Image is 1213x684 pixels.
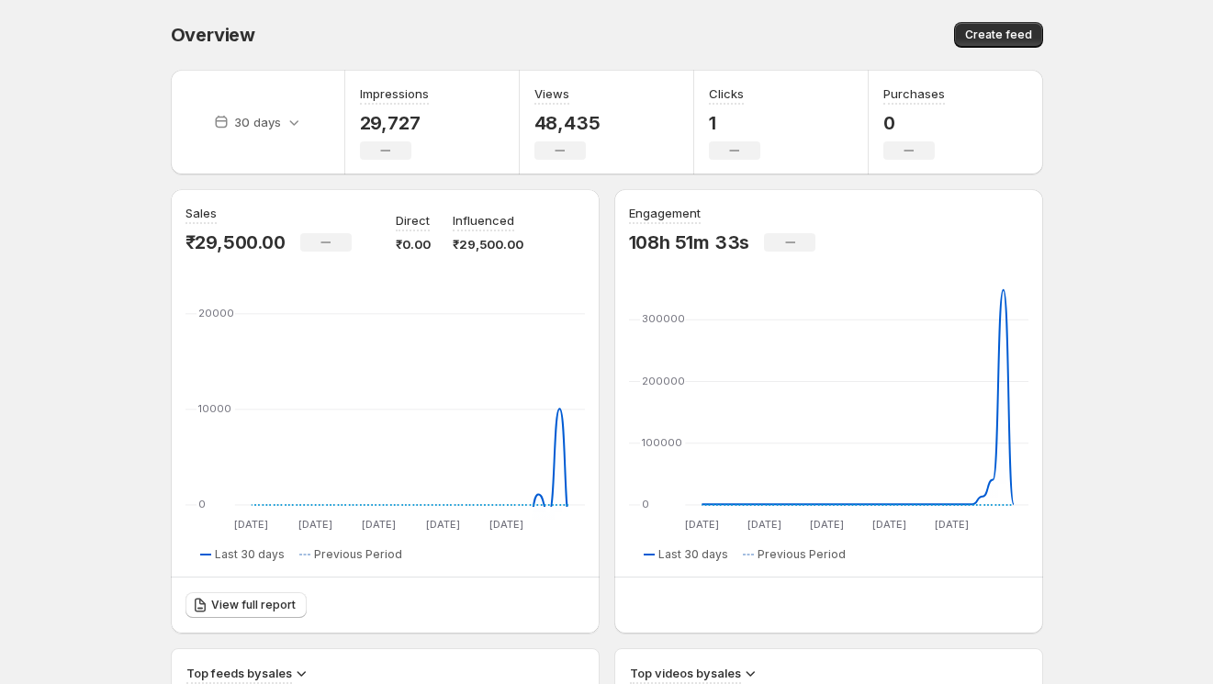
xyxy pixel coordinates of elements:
text: [DATE] [684,518,718,531]
p: Direct [396,211,430,230]
text: 20000 [198,307,234,320]
p: 48,435 [534,112,601,134]
p: 30 days [234,113,281,131]
text: [DATE] [298,518,331,531]
text: 100000 [642,436,682,449]
h3: Clicks [709,84,744,103]
p: ₹29,500.00 [453,235,523,253]
h3: Impressions [360,84,429,103]
h3: Top feeds by sales [186,664,292,682]
text: 300000 [642,312,685,325]
p: ₹29,500.00 [185,231,286,253]
span: Previous Period [758,547,846,562]
p: 0 [883,112,945,134]
text: [DATE] [425,518,459,531]
span: Last 30 days [215,547,285,562]
p: 1 [709,112,760,134]
h3: Engagement [629,204,701,222]
text: [DATE] [362,518,396,531]
text: [DATE] [489,518,523,531]
h3: Top videos by sales [630,664,741,682]
h3: Sales [185,204,217,222]
a: View full report [185,592,307,618]
h3: Purchases [883,84,945,103]
p: Influenced [453,211,514,230]
text: 0 [198,498,206,510]
p: ₹0.00 [396,235,431,253]
span: View full report [211,598,296,612]
text: [DATE] [871,518,905,531]
span: Previous Period [314,547,402,562]
p: 29,727 [360,112,429,134]
p: 108h 51m 33s [629,231,750,253]
button: Create feed [954,22,1043,48]
span: Overview [171,24,255,46]
text: [DATE] [234,518,268,531]
text: [DATE] [809,518,843,531]
text: [DATE] [934,518,968,531]
span: Create feed [965,28,1032,42]
span: Last 30 days [658,547,728,562]
h3: Views [534,84,569,103]
text: 0 [642,498,649,510]
text: 200000 [642,375,685,387]
text: 10000 [198,402,231,415]
text: [DATE] [747,518,781,531]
